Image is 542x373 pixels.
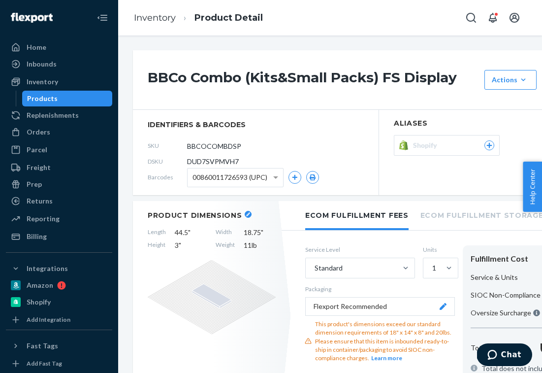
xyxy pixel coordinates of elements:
[394,135,500,156] button: Shopify
[175,228,207,237] span: 44.5
[27,59,57,69] div: Inbounds
[6,176,112,192] a: Prep
[175,240,207,250] span: 3
[27,280,53,290] div: Amazon
[6,39,112,55] a: Home
[6,124,112,140] a: Orders
[471,308,540,318] p: Oversize Surcharge
[27,163,51,172] div: Freight
[6,193,112,209] a: Returns
[27,264,68,273] div: Integrations
[523,162,542,212] button: Help Center
[216,228,235,237] span: Width
[93,8,112,28] button: Close Navigation
[148,240,166,250] span: Height
[461,8,481,28] button: Open Search Box
[305,245,415,254] label: Service Level
[423,245,455,254] label: Units
[6,160,112,175] a: Freight
[216,240,235,250] span: Weight
[179,241,181,249] span: "
[27,110,79,120] div: Replenishments
[11,13,53,23] img: Flexport logo
[27,359,62,368] div: Add Fast Tag
[477,343,532,368] iframe: Opens a widget where you can chat to one of our agents
[244,228,276,237] span: 18.75
[315,320,455,362] div: This product's dimensions exceed our standard dimension requirements of 18" x 14" x 8" and 20lbs....
[27,145,47,155] div: Parcel
[27,341,58,351] div: Fast Tags
[148,120,364,130] span: identifiers & barcodes
[27,127,50,137] div: Orders
[484,70,537,90] button: Actions
[6,74,112,90] a: Inventory
[22,91,113,106] a: Products
[27,42,46,52] div: Home
[126,3,271,33] ol: breadcrumbs
[27,232,47,241] div: Billing
[6,56,112,72] a: Inbounds
[431,263,432,273] input: 1
[148,141,187,150] span: SKU
[483,8,503,28] button: Open notifications
[244,240,276,250] span: 11 lb
[6,314,112,326] a: Add Integration
[505,8,524,28] button: Open account menu
[6,211,112,227] a: Reporting
[6,338,112,354] button: Fast Tags
[27,297,51,307] div: Shopify
[413,140,441,150] span: Shopify
[261,228,263,237] span: "
[194,12,263,23] a: Product Detail
[148,157,187,166] span: DSKU
[305,297,455,316] button: Flexport Recommended
[6,294,112,310] a: Shopify
[192,169,267,186] span: 00860011726593 (UPC)
[6,107,112,123] a: Replenishments
[314,263,315,273] input: Standard
[492,75,529,85] div: Actions
[305,285,455,293] p: Packaging
[27,77,58,87] div: Inventory
[371,354,402,362] button: Learn more
[6,142,112,158] a: Parcel
[134,12,176,23] a: Inventory
[6,277,112,293] a: Amazon
[6,358,112,370] a: Add Fast Tag
[471,272,518,282] p: Service & Units
[148,70,479,90] h1: BBCo Combo (Kits&Small Packs) FS Display
[27,214,60,224] div: Reporting
[27,196,53,206] div: Returns
[188,228,191,237] span: "
[27,315,70,324] div: Add Integration
[432,263,436,273] div: 1
[471,343,487,353] p: Total
[27,94,58,103] div: Products
[148,173,187,181] span: Barcodes
[187,157,239,167] span: DUD7SVPMVH7
[315,263,343,273] div: Standard
[148,228,166,237] span: Length
[6,261,112,276] button: Integrations
[305,201,409,230] li: Ecom Fulfillment Fees
[6,229,112,244] a: Billing
[27,179,42,189] div: Prep
[148,211,242,220] h2: Product Dimensions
